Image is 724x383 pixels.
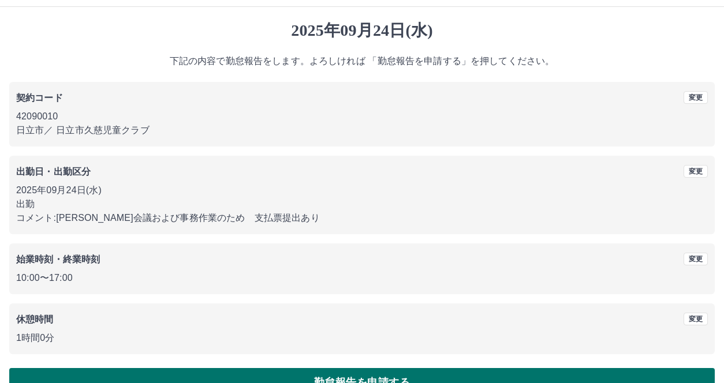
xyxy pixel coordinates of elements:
[684,91,708,104] button: 変更
[16,110,708,123] p: 42090010
[16,93,63,103] b: 契約コード
[16,314,54,324] b: 休憩時間
[16,123,708,137] p: 日立市 ／ 日立市久慈児童クラブ
[16,167,91,177] b: 出勤日・出勤区分
[16,331,708,345] p: 1時間0分
[9,54,715,68] p: 下記の内容で勤怠報告をします。よろしければ 「勤怠報告を申請する」を押してください。
[684,313,708,325] button: 変更
[9,21,715,40] h1: 2025年09月24日(水)
[16,183,708,197] p: 2025年09月24日(水)
[16,254,100,264] b: 始業時刻・終業時刻
[684,253,708,265] button: 変更
[684,165,708,178] button: 変更
[16,197,708,211] p: 出勤
[16,211,708,225] p: コメント: [PERSON_NAME]会議および事務作業のため 支払票提出あり
[16,271,708,285] p: 10:00 〜 17:00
